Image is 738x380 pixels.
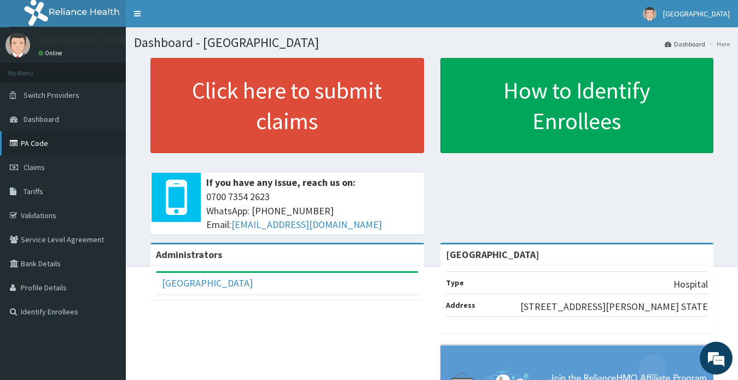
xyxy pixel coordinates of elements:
[663,9,730,19] span: [GEOGRAPHIC_DATA]
[38,36,129,45] p: [GEOGRAPHIC_DATA]
[24,114,59,124] span: Dashboard
[206,190,419,232] span: 0700 7354 2623 WhatsApp: [PHONE_NUMBER] Email:
[673,277,708,291] p: Hospital
[206,176,356,189] b: If you have any issue, reach us on:
[24,162,45,172] span: Claims
[440,58,714,153] a: How to Identify Enrollees
[38,49,65,57] a: Online
[643,7,656,21] img: User Image
[20,55,44,82] img: d_794563401_company_1708531726252_794563401
[156,248,222,261] b: Administrators
[706,39,730,49] li: Here
[63,118,151,229] span: We're online!
[446,300,475,310] b: Address
[162,277,253,289] a: [GEOGRAPHIC_DATA]
[179,5,206,32] div: Minimize live chat window
[665,39,705,49] a: Dashboard
[24,90,79,100] span: Switch Providers
[231,218,382,231] a: [EMAIL_ADDRESS][DOMAIN_NAME]
[57,61,184,75] div: Chat with us now
[446,278,464,288] b: Type
[520,300,708,314] p: [STREET_ADDRESS][PERSON_NAME] STATE
[5,33,30,57] img: User Image
[150,58,424,153] a: Click here to submit claims
[24,186,43,196] span: Tariffs
[134,36,730,50] h1: Dashboard - [GEOGRAPHIC_DATA]
[446,248,539,261] strong: [GEOGRAPHIC_DATA]
[5,259,208,297] textarea: Type your message and hit 'Enter'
